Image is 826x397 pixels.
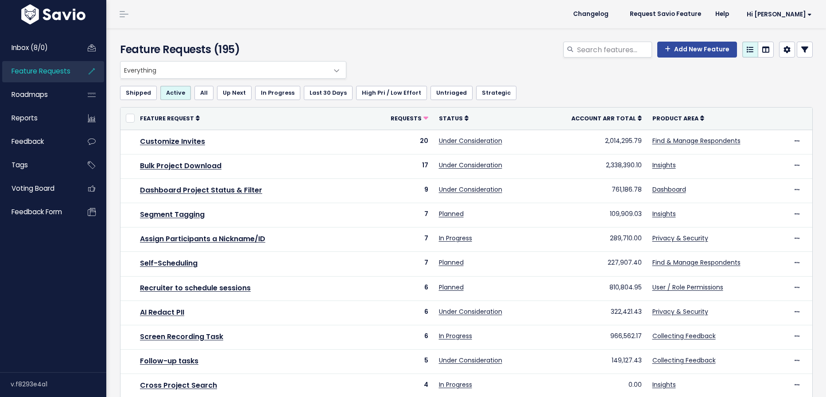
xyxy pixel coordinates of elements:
a: In Progress [439,331,472,340]
a: Planned [439,283,464,292]
a: Bulk Project Download [140,161,221,171]
a: Customize Invites [140,136,205,146]
input: Search features... [576,42,652,58]
a: Cross Project Search [140,380,217,390]
a: Find & Manage Respondents [652,258,741,267]
a: Planned [439,258,464,267]
a: Under Consideration [439,136,502,145]
span: Feature Requests [12,66,70,76]
h4: Feature Requests (195) [120,42,342,58]
a: Find & Manage Respondents [652,136,741,145]
td: 6 [371,325,434,350]
a: Strategic [476,86,516,100]
a: In Progress [255,86,300,100]
td: 7 [371,252,434,276]
td: 761,186.78 [542,178,647,203]
a: AI Redact PII [140,307,184,317]
span: Feedback form [12,207,62,216]
span: Roadmaps [12,90,48,99]
a: Voting Board [2,178,74,199]
td: 20 [371,130,434,154]
span: Hi [PERSON_NAME] [747,11,812,18]
a: Under Consideration [439,185,502,194]
a: Collecting Feedback [652,356,716,365]
td: 227,907.40 [542,252,647,276]
span: Status [439,115,463,122]
a: Status [439,114,469,123]
a: Under Consideration [439,356,502,365]
a: Privacy & Security [652,234,708,243]
a: Feature Request [140,114,200,123]
td: 810,804.95 [542,276,647,301]
ul: Filter feature requests [120,86,813,100]
span: Reports [12,113,38,123]
a: Roadmaps [2,85,74,105]
a: Untriaged [430,86,473,100]
a: Help [708,8,736,21]
a: In Progress [439,234,472,243]
td: 109,909.03 [542,203,647,227]
td: 2,338,390.10 [542,154,647,178]
span: Account ARR Total [571,115,636,122]
a: All [194,86,213,100]
div: v.f8293e4a1 [11,373,106,396]
td: 6 [371,276,434,301]
span: Changelog [573,11,609,17]
td: 7 [371,227,434,252]
a: Last 30 Days [304,86,353,100]
td: 966,562.17 [542,325,647,350]
a: Tags [2,155,74,175]
a: Segment Tagging [140,209,205,220]
span: Inbox (8/0) [12,43,48,52]
a: Product Area [652,114,704,123]
a: Self-Scheduling [140,258,198,268]
td: 6 [371,301,434,325]
a: In Progress [439,380,472,389]
a: Dashboard Project Status & Filter [140,185,262,195]
a: High Pri / Low Effort [356,86,427,100]
a: Inbox (8/0) [2,38,74,58]
td: 2,014,295.79 [542,130,647,154]
a: Recruiter to schedule sessions [140,283,251,293]
a: Dashboard [652,185,686,194]
a: Under Consideration [439,307,502,316]
a: Account ARR Total [571,114,642,123]
span: Everything [120,61,346,79]
td: 322,421.43 [542,301,647,325]
a: Insights [652,380,676,389]
a: Insights [652,161,676,170]
a: Feedback form [2,202,74,222]
a: Hi [PERSON_NAME] [736,8,819,21]
a: Follow-up tasks [140,356,198,366]
a: Request Savio Feature [623,8,708,21]
a: Under Consideration [439,161,502,170]
a: Privacy & Security [652,307,708,316]
td: 149,127.43 [542,350,647,374]
a: Requests [391,114,428,123]
span: Voting Board [12,184,54,193]
a: Planned [439,209,464,218]
span: Requests [391,115,422,122]
a: Add New Feature [657,42,737,58]
span: Tags [12,160,28,170]
td: 17 [371,154,434,178]
a: Up Next [217,86,252,100]
td: 289,710.00 [542,227,647,252]
span: Product Area [652,115,698,122]
a: Reports [2,108,74,128]
a: Shipped [120,86,157,100]
a: User / Role Permissions [652,283,723,292]
a: Screen Recording Task [140,331,223,342]
a: Feedback [2,131,74,152]
span: Feature Request [140,115,194,122]
img: logo-white.9d6f32f41409.svg [19,4,88,24]
a: Assign Participants a Nickname/ID [140,234,265,244]
td: 9 [371,178,434,203]
a: Feature Requests [2,61,74,81]
td: 5 [371,350,434,374]
span: Feedback [12,137,44,146]
td: 7 [371,203,434,227]
a: Active [160,86,191,100]
span: Everything [120,62,328,78]
a: Collecting Feedback [652,331,716,340]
